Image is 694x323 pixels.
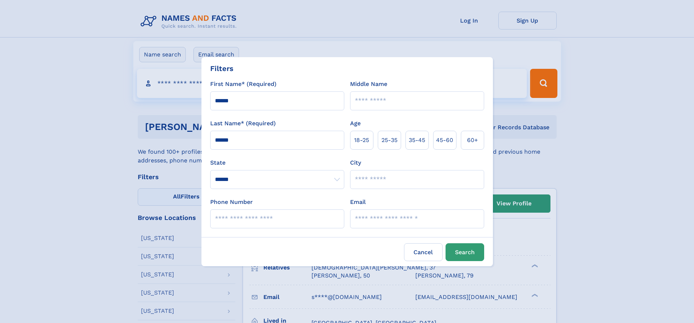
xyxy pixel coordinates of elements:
[210,158,344,167] label: State
[446,243,484,261] button: Search
[354,136,369,145] span: 18‑25
[409,136,425,145] span: 35‑45
[210,80,277,88] label: First Name* (Required)
[381,136,397,145] span: 25‑35
[350,80,387,88] label: Middle Name
[404,243,443,261] label: Cancel
[350,119,361,128] label: Age
[436,136,453,145] span: 45‑60
[210,119,276,128] label: Last Name* (Required)
[467,136,478,145] span: 60+
[350,158,361,167] label: City
[210,63,234,74] div: Filters
[210,198,253,206] label: Phone Number
[350,198,366,206] label: Email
